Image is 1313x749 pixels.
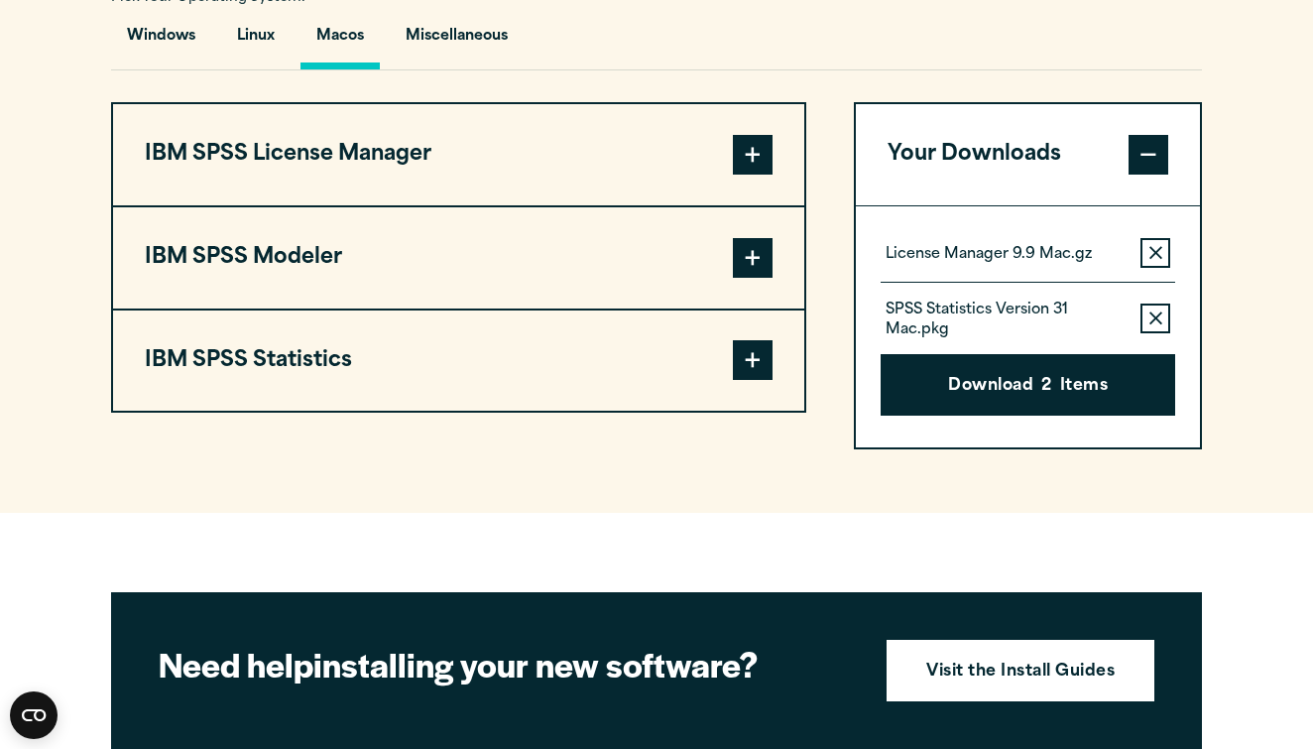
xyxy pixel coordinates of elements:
button: IBM SPSS Statistics [113,311,804,412]
button: IBM SPSS License Manager [113,104,804,205]
a: Visit the Install Guides [887,640,1154,701]
span: 2 [1041,374,1051,400]
button: Linux [221,13,291,69]
button: Miscellaneous [390,13,524,69]
h2: installing your new software? [159,642,853,687]
strong: Need help [159,640,313,687]
p: License Manager 9.9 Mac.gz [886,245,1092,265]
div: Your Downloads [856,205,1200,447]
strong: Visit the Install Guides [926,660,1115,686]
button: IBM SPSS Modeler [113,207,804,309]
button: Open CMP widget [10,691,58,739]
button: Your Downloads [856,104,1200,205]
button: Macos [300,13,380,69]
button: Windows [111,13,211,69]
button: Download2Items [881,354,1175,416]
p: SPSS Statistics Version 31 Mac.pkg [886,301,1125,340]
